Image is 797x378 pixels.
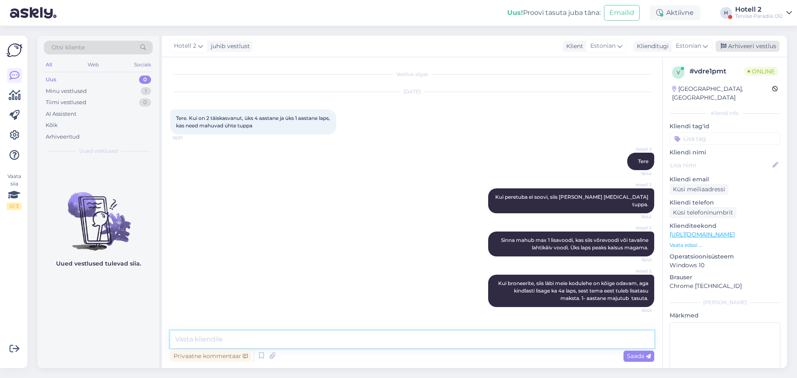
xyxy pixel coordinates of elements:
div: Vestlus algas [170,71,654,78]
div: 0 / 3 [7,202,22,210]
div: Arhiveeri vestlus [716,41,780,52]
div: Web [86,59,100,70]
span: v [677,69,680,76]
div: Minu vestlused [46,87,87,95]
span: 18:45 [621,257,652,263]
span: 18:44 [621,171,652,177]
div: [PERSON_NAME] [670,299,780,306]
div: 1 [141,87,151,95]
span: Tere. Kui on 2 täiskasvanut, üks 4 aastane ja üks 1 aastane laps, kas need mahuvad ühte tuppa [176,115,331,129]
div: Proovi tasuta juba täna: [507,8,601,18]
p: Märkmed [670,311,780,320]
p: Windows 10 [670,261,780,270]
div: 0 [139,76,151,84]
div: Kõik [46,121,58,129]
p: Kliendi email [670,175,780,184]
div: Privaatne kommentaar [170,351,251,362]
div: Tervise Paradiis OÜ [735,13,783,20]
span: Hotell 2 [621,225,652,231]
div: Kliendi info [670,110,780,117]
p: Kliendi telefon [670,198,780,207]
span: Estonian [676,41,701,51]
span: Sinna mahub max 1 lisavoodi, kas siis võrevoodi või tavaline lahtikäiv voodi. Üks laps peaks kais... [501,237,650,251]
p: Chrome [TECHNICAL_ID] [670,282,780,290]
div: Küsi telefoninumbrit [670,207,736,218]
div: Klienditugi [633,42,669,51]
span: 18:44 [621,214,652,220]
div: # vdre1pmt [689,66,744,76]
p: Klienditeekond [670,222,780,230]
span: Hotell 2 [621,146,652,152]
input: Lisa nimi [670,161,771,170]
div: All [44,59,54,70]
span: Estonian [590,41,616,51]
div: Socials [132,59,153,70]
span: Hotell 2 [621,268,652,274]
span: Hotell 2 [174,41,196,51]
b: Uus! [507,9,523,17]
a: [URL][DOMAIN_NAME] [670,231,735,238]
img: Askly Logo [7,42,22,58]
img: No chats [37,177,159,252]
span: Uued vestlused [79,147,118,155]
div: Aktiivne [650,5,700,20]
span: Hotell 2 [621,182,652,188]
span: Online [744,67,778,76]
a: Hotell 2Tervise Paradiis OÜ [735,6,792,20]
p: Kliendi nimi [670,148,780,157]
div: Hotell 2 [735,6,783,13]
div: H [720,7,732,19]
p: Kliendi tag'id [670,122,780,131]
span: Kui broneerite, siis läbi meie kodulehe on kõige odavam, aga kindlasti lisage ka 4a laps, sest te... [498,280,650,301]
span: 18:37 [173,135,204,141]
div: Vaata siia [7,173,22,210]
p: Vaata edasi ... [670,241,780,249]
button: Emailid [604,5,640,21]
div: Klient [563,42,583,51]
div: juhib vestlust [208,42,250,51]
div: [GEOGRAPHIC_DATA], [GEOGRAPHIC_DATA] [672,85,772,102]
div: AI Assistent [46,110,76,118]
div: 0 [139,98,151,107]
div: Arhiveeritud [46,133,80,141]
div: Küsi meiliaadressi [670,184,729,195]
span: Tere [638,158,648,164]
div: [DATE] [170,88,654,95]
p: Brauser [670,273,780,282]
p: Uued vestlused tulevad siia. [56,259,141,268]
span: 18:45 [621,307,652,314]
div: Tiimi vestlused [46,98,86,107]
span: Otsi kliente [51,43,85,52]
p: Operatsioonisüsteem [670,252,780,261]
div: Uus [46,76,56,84]
span: Kui peretuba ei soovi, siis [PERSON_NAME] [MEDICAL_DATA] tuppa. [495,194,650,207]
input: Lisa tag [670,132,780,145]
span: Saada [627,352,651,360]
